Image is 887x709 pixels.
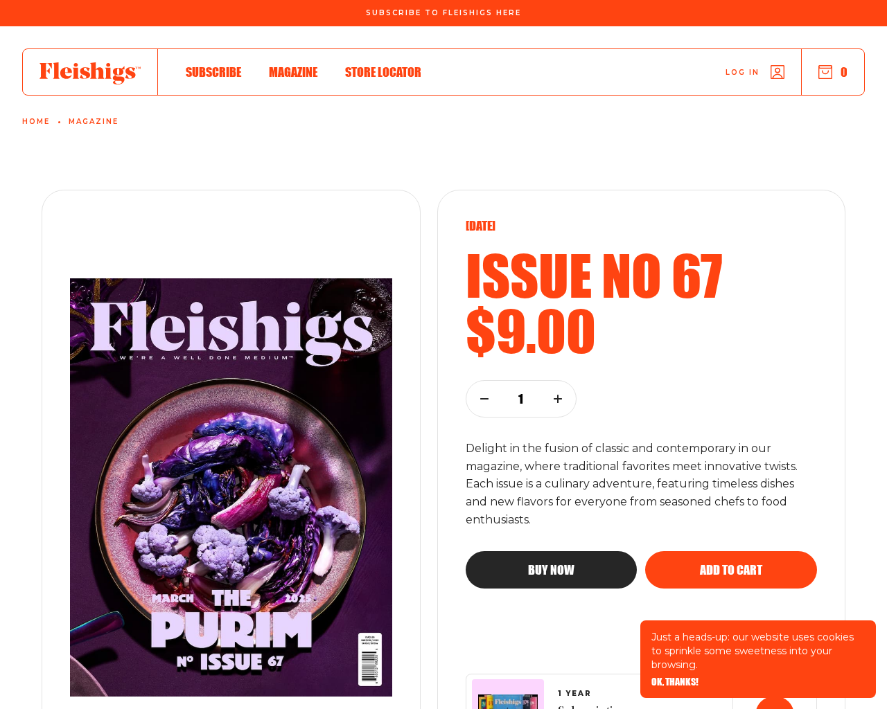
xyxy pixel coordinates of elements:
a: Magazine [69,118,118,126]
span: Store locator [345,64,421,80]
button: Buy now [466,551,638,589]
p: [DATE] [466,218,817,233]
a: Subscribe [186,62,241,81]
p: Delight in the fusion of classic and contemporary in our magazine, where traditional favorites me... [466,440,817,530]
span: Buy now [528,564,574,576]
button: OK, THANKS! [651,677,699,687]
a: Log in [726,65,784,79]
h2: Issue no 67 [466,247,817,303]
p: Just a heads-up: our website uses cookies to sprinkle some sweetness into your browsing. [651,630,865,672]
a: Magazine [269,62,317,81]
a: Subscribe To Fleishigs Here [363,9,524,16]
span: Log in [726,67,759,78]
button: 0 [818,64,848,80]
span: Subscribe To Fleishigs Here [366,9,521,17]
span: Add to cart [700,564,762,576]
button: Add to cart [645,551,817,589]
span: Magazine [269,64,317,80]
h2: $9.00 [466,303,817,358]
a: Store locator [345,62,421,81]
a: Home [22,118,50,126]
span: Subscribe [186,64,241,80]
p: 1 [512,391,530,406]
span: 1 YEAR [558,690,626,698]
